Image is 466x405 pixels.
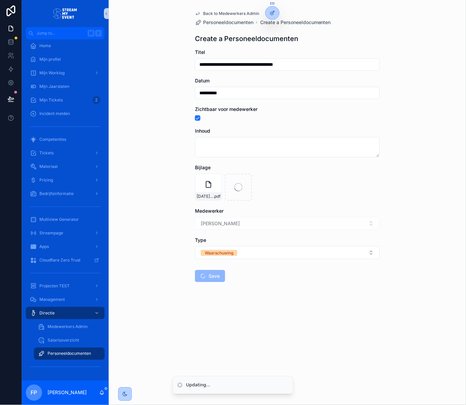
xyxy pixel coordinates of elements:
a: Back to Medewerkers Admin [195,11,259,16]
a: Materiaal [26,160,105,173]
a: Competenties [26,133,105,146]
a: Mijn Worklog [26,67,105,79]
span: .pdf [213,194,220,199]
span: Zichtbaar voor medewerker [195,106,257,112]
a: Mijn profiel [26,53,105,65]
div: Updating... [186,382,211,389]
span: FP [31,389,37,397]
a: Mijn Jaarstaten [26,80,105,93]
span: Competenties [39,137,66,142]
a: Home [26,40,105,52]
span: Medewerkers Admin [48,324,88,329]
a: Apps [26,240,105,253]
a: Bedrijfsinformatie [26,188,105,200]
span: Inhoud [195,128,210,134]
span: Personeeldocumenten [203,19,253,26]
div: scrollable content [22,39,109,381]
span: Salarisoverzicht [48,337,79,343]
span: K [96,31,101,36]
a: Cloudflare Zero Trust [26,254,105,266]
span: Materiaal [39,164,58,169]
a: Salarisoverzicht [34,334,105,346]
div: Waarschuwing [205,250,233,256]
img: App logo [53,8,77,19]
span: Incident melden [39,111,70,116]
span: Pricing [39,177,53,183]
span: Cloudflare Zero Trust [39,257,80,263]
span: Type [195,237,206,243]
span: Back to Medewerkers Admin [203,11,259,16]
span: Tickets [39,150,54,156]
span: Mijn Tickets [39,97,63,103]
span: Management [39,297,65,302]
a: Streampage [26,227,105,239]
span: Directie [39,310,55,316]
span: Bedrijfsinformatie [39,191,74,196]
span: Projecten TEST [39,283,70,289]
a: Directie [26,307,105,319]
span: Mijn Worklog [39,70,65,76]
span: Mijn profiel [39,57,61,62]
div: 2 [92,96,101,104]
h1: Create a Personeeldocumenten [195,34,298,43]
span: Bijlage [195,165,211,170]
span: Apps [39,244,49,249]
span: Medewerker [195,208,223,214]
a: Pricing [26,174,105,186]
span: Mijn Jaarstaten [39,84,69,89]
a: Personeeldocumenten [195,19,253,26]
span: Personeeldocumenten [48,351,91,356]
span: [DATE] Stream My Event Tweede officiële waarschuwing voor [PERSON_NAME] (3) [197,194,213,199]
span: Home [39,43,51,49]
a: Incident melden [26,108,105,120]
a: Projecten TEST [26,280,105,292]
button: Jump to...K [26,27,105,39]
a: Management [26,293,105,306]
span: Jump to... [36,31,85,36]
span: Streampage [39,230,63,236]
span: Titel [195,49,205,55]
a: Mijn Tickets2 [26,94,105,106]
a: Tickets [26,147,105,159]
span: Datum [195,78,210,83]
button: Select Button [195,246,380,259]
a: Create a Personeeldocumenten [260,19,331,26]
a: Medewerkers Admin [34,321,105,333]
a: Personeeldocumenten [34,348,105,360]
p: [PERSON_NAME] [48,389,87,396]
span: Multiview Generator [39,217,79,222]
a: Multiview Generator [26,213,105,226]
